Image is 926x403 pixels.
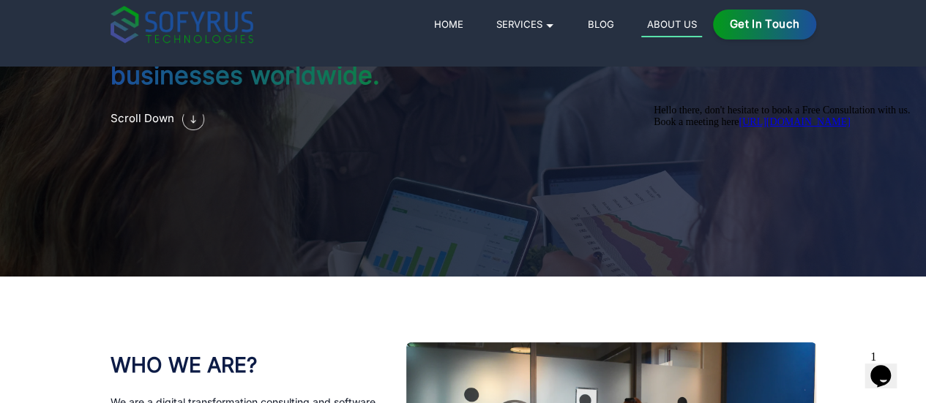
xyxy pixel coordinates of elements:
[111,6,253,43] img: sofyrus
[490,15,560,33] a: Services 🞃
[713,10,816,39] a: Get in Touch
[111,7,522,89] h2: Discover how our passion for technology is driving innovation for businesses worldwide.
[6,6,262,29] span: Hello there, don't hesitate to book a Free Consultation with us. Book a meeting here
[111,94,522,144] a: Scroll Down
[111,342,393,378] h3: WHO WE ARE ?
[582,15,619,33] a: Blog
[648,99,911,337] iframe: chat widget
[91,18,202,29] a: [URL][DOMAIN_NAME]
[6,6,269,29] div: Hello there, don't hesitate to book a Free Consultation with us.Book a meeting here[URL][DOMAIN_N...
[428,15,468,33] a: Home
[865,344,911,388] iframe: chat widget
[182,108,204,130] img: software outsourcing company
[641,15,702,37] a: About Us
